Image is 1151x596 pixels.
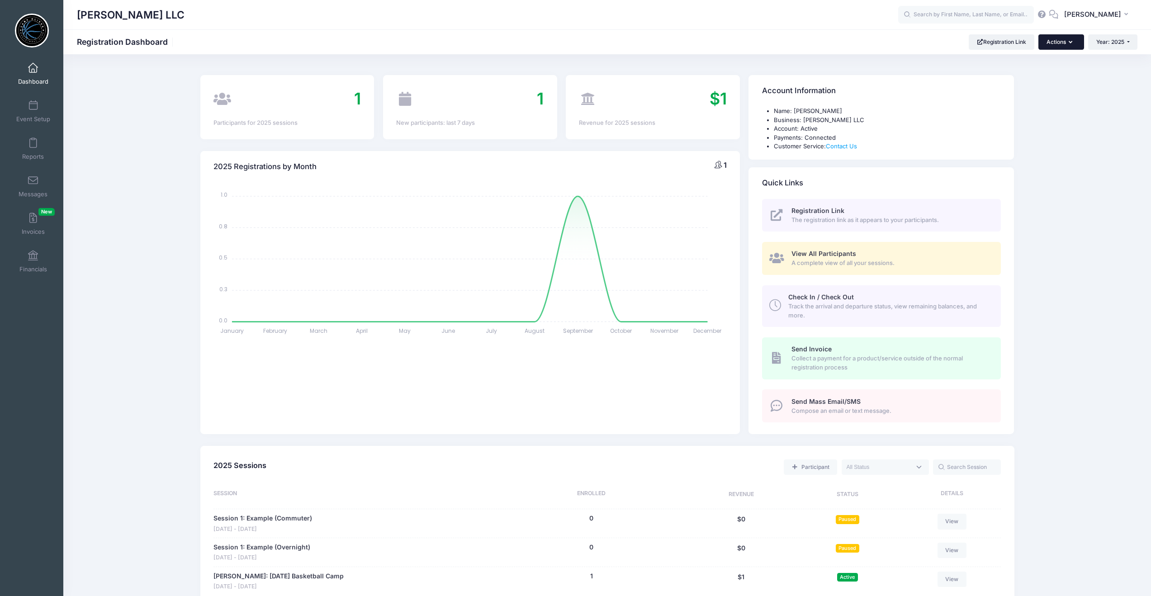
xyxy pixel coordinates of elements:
span: [DATE] - [DATE] [213,582,344,591]
a: Reports [12,133,55,165]
tspan: February [263,327,287,335]
tspan: April [355,327,367,335]
div: $0 [686,514,796,533]
a: View [938,572,966,587]
span: Event Setup [16,115,50,123]
div: $0 [686,543,796,562]
tspan: 1.0 [221,191,227,199]
tspan: October [610,327,632,335]
span: Paused [836,544,859,553]
span: $1 [710,89,727,109]
span: Dashboard [18,78,48,85]
span: Invoices [22,228,45,236]
div: Status [796,489,898,500]
li: Business: [PERSON_NAME] LLC [774,116,1001,125]
div: New participants: last 7 days [396,118,544,128]
a: View All Participants A complete view of all your sessions. [762,242,1001,275]
a: [PERSON_NAME]: [DATE] Basketball Camp [213,572,344,581]
span: View All Participants [791,250,856,257]
a: Registration Link The registration link as it appears to your participants. [762,199,1001,232]
input: Search by First Name, Last Name, or Email... [898,6,1034,24]
a: Session 1: Example (Commuter) [213,514,312,523]
a: Registration Link [969,34,1034,50]
tspan: September [563,327,593,335]
a: Messages [12,170,55,202]
span: Collect a payment for a product/service outside of the normal registration process [791,354,991,372]
span: 1 [354,89,361,109]
li: Payments: Connected [774,133,1001,142]
a: Check In / Check Out Track the arrival and departure status, view remaining balances, and more. [762,285,1001,327]
span: The registration link as it appears to your participants. [791,216,991,225]
h1: Registration Dashboard [77,37,175,47]
span: [PERSON_NAME] [1064,9,1121,19]
a: View [938,543,966,558]
a: Send Mass Email/SMS Compose an email or text message. [762,389,1001,422]
span: 2025 Sessions [213,461,266,470]
a: InvoicesNew [12,208,55,240]
button: [PERSON_NAME] [1058,5,1137,25]
a: Session 1: Example (Overnight) [213,543,310,552]
span: [DATE] - [DATE] [213,525,312,534]
textarea: Search [847,463,911,471]
span: Check In / Check Out [788,293,854,301]
button: 0 [589,514,593,523]
span: Messages [19,190,47,198]
tspan: 0.3 [219,285,227,293]
button: Actions [1038,34,1084,50]
h1: [PERSON_NAME] LLC [77,5,185,25]
a: Add a new manual registration [784,459,837,475]
a: Event Setup [12,95,55,127]
h4: 2025 Registrations by Month [213,154,317,180]
span: Send Mass Email/SMS [791,397,861,405]
tspan: 0.5 [219,254,227,261]
a: Dashboard [12,58,55,90]
div: Revenue for 2025 sessions [579,118,726,128]
span: [DATE] - [DATE] [213,553,310,562]
span: Active [837,573,858,582]
tspan: June [441,327,455,335]
div: Enrolled [497,489,686,500]
div: $1 [686,572,796,591]
tspan: 0.0 [219,317,227,324]
span: Registration Link [791,207,844,214]
span: Paused [836,515,859,524]
tspan: December [693,327,722,335]
li: Name: [PERSON_NAME] [774,107,1001,116]
tspan: July [486,327,497,335]
span: A complete view of all your sessions. [791,259,991,268]
span: Send Invoice [791,345,832,353]
div: Details [899,489,1001,500]
div: Revenue [686,489,796,500]
a: Send Invoice Collect a payment for a product/service outside of the normal registration process [762,337,1001,379]
a: Contact Us [826,142,857,150]
span: 1 [724,161,727,170]
input: Search Session [933,459,1001,475]
h4: Account Information [762,78,836,104]
tspan: May [399,327,411,335]
span: 1 [537,89,544,109]
li: Account: Active [774,124,1001,133]
button: 0 [589,543,593,552]
span: Compose an email or text message. [791,407,991,416]
tspan: March [309,327,327,335]
tspan: January [220,327,244,335]
div: Participants for 2025 sessions [213,118,361,128]
a: View [938,514,966,529]
button: Year: 2025 [1088,34,1137,50]
img: Camp Oliver LLC [15,14,49,47]
span: Year: 2025 [1096,38,1124,45]
span: Reports [22,153,44,161]
div: Session [213,489,497,500]
a: Financials [12,246,55,277]
span: Financials [19,265,47,273]
tspan: August [525,327,545,335]
span: Track the arrival and departure status, view remaining balances, and more. [788,302,990,320]
button: 1 [590,572,593,581]
h4: Quick Links [762,170,803,196]
li: Customer Service: [774,142,1001,151]
tspan: November [650,327,679,335]
tspan: 0.8 [219,222,227,230]
span: New [38,208,55,216]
